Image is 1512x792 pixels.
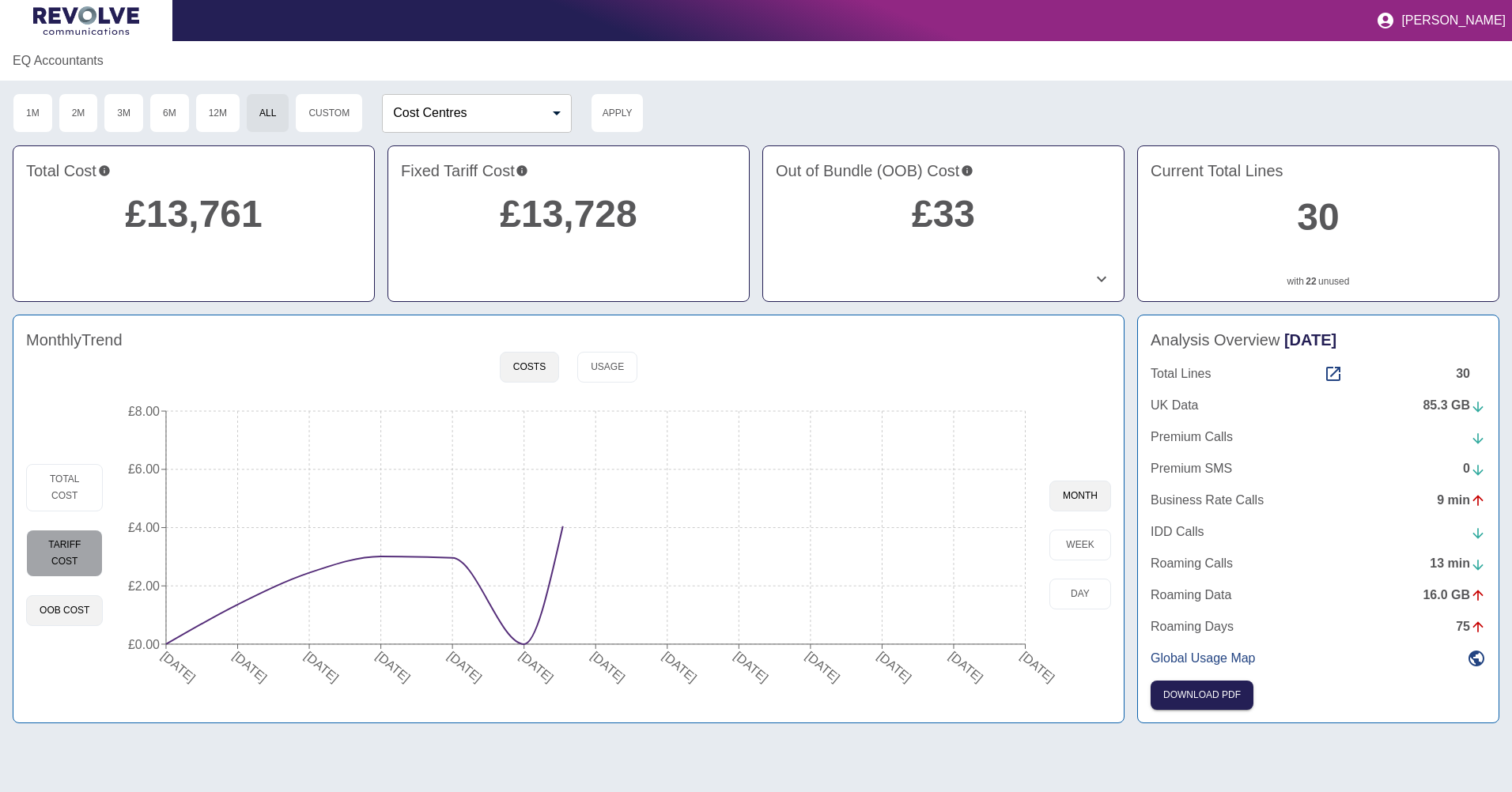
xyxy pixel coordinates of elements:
[1463,459,1486,478] div: 0
[26,159,361,183] h4: Total Cost
[1151,617,1234,636] p: Roaming Days
[128,579,160,593] tspan: £2.00
[13,51,104,70] a: EQ Accountants
[302,649,341,685] tspan: [DATE]
[1151,522,1486,541] a: IDD Calls
[149,93,190,133] button: 6M
[159,649,198,685] tspan: [DATE]
[803,649,842,685] tspan: [DATE]
[59,93,99,133] button: 2M
[445,649,484,685] tspan: [DATE]
[516,159,528,183] svg: This is your recurring contracted cost
[1423,586,1486,605] div: 16.0 GB
[1151,459,1486,478] a: Premium SMS0
[1151,491,1264,510] p: Business Rate Calls
[1151,396,1198,415] p: UK Data
[231,649,270,685] tspan: [DATE]
[1437,491,1486,510] div: 9 min
[589,649,628,685] tspan: [DATE]
[577,352,637,383] button: Usage
[128,521,160,534] tspan: £4.00
[1151,554,1233,573] p: Roaming Calls
[295,93,363,133] button: Custom
[947,649,985,685] tspan: [DATE]
[33,6,139,35] img: Logo
[1151,617,1486,636] a: Roaming Days75
[1306,274,1316,289] a: 22
[1019,649,1057,685] tspan: [DATE]
[776,159,1111,183] h4: Out of Bundle (OOB) Cost
[128,637,160,651] tspan: £0.00
[1151,522,1204,541] p: IDD Calls
[1151,681,1253,710] button: Click here to download the most recent invoice. If the current month’s invoice is unavailable, th...
[1151,328,1486,352] h4: Analysis Overview
[246,93,289,133] button: All
[1151,364,1486,383] a: Total Lines30
[1049,481,1111,511] button: month
[961,159,973,183] svg: Costs outside of your fixed tariff
[517,649,556,685] tspan: [DATE]
[1049,579,1111,609] button: day
[912,193,975,235] a: £33
[26,328,123,352] h4: Monthly Trend
[1456,617,1486,636] div: 75
[26,530,103,577] button: Tariff Cost
[1151,428,1486,447] a: Premium Calls
[128,462,160,476] tspan: £6.00
[1049,530,1111,560] button: week
[1151,491,1486,510] a: Business Rate Calls9 min
[26,595,103,626] button: OOB Cost
[1151,364,1211,383] p: Total Lines
[500,193,637,235] a: £13,728
[1151,159,1486,186] h4: Current Total Lines
[1423,396,1486,415] div: 85.3 GB
[401,159,736,183] h4: Fixed Tariff Cost
[125,193,263,235] a: £13,761
[1151,428,1233,447] p: Premium Calls
[875,649,914,685] tspan: [DATE]
[1151,554,1486,573] a: Roaming Calls13 min
[732,649,771,685] tspan: [DATE]
[1430,554,1486,573] div: 13 min
[1151,649,1486,668] a: Global Usage Map
[1151,649,1256,668] p: Global Usage Map
[591,93,644,133] button: Apply
[1297,196,1339,238] a: 30
[98,159,111,183] svg: This is the total charges incurred over All
[26,464,103,511] button: Total Cost
[104,93,144,133] button: 3M
[13,93,53,133] button: 1M
[1151,396,1486,415] a: UK Data85.3 GB
[195,93,240,133] button: 12M
[660,649,699,685] tspan: [DATE]
[1284,331,1336,349] span: [DATE]
[1401,13,1506,28] p: [PERSON_NAME]
[1456,364,1486,383] div: 30
[1151,586,1486,605] a: Roaming Data16.0 GB
[1370,5,1512,36] button: [PERSON_NAME]
[500,352,559,383] button: Costs
[1151,459,1232,478] p: Premium SMS
[1151,586,1231,605] p: Roaming Data
[1151,274,1486,289] p: with unused
[128,404,160,417] tspan: £8.00
[374,649,413,685] tspan: [DATE]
